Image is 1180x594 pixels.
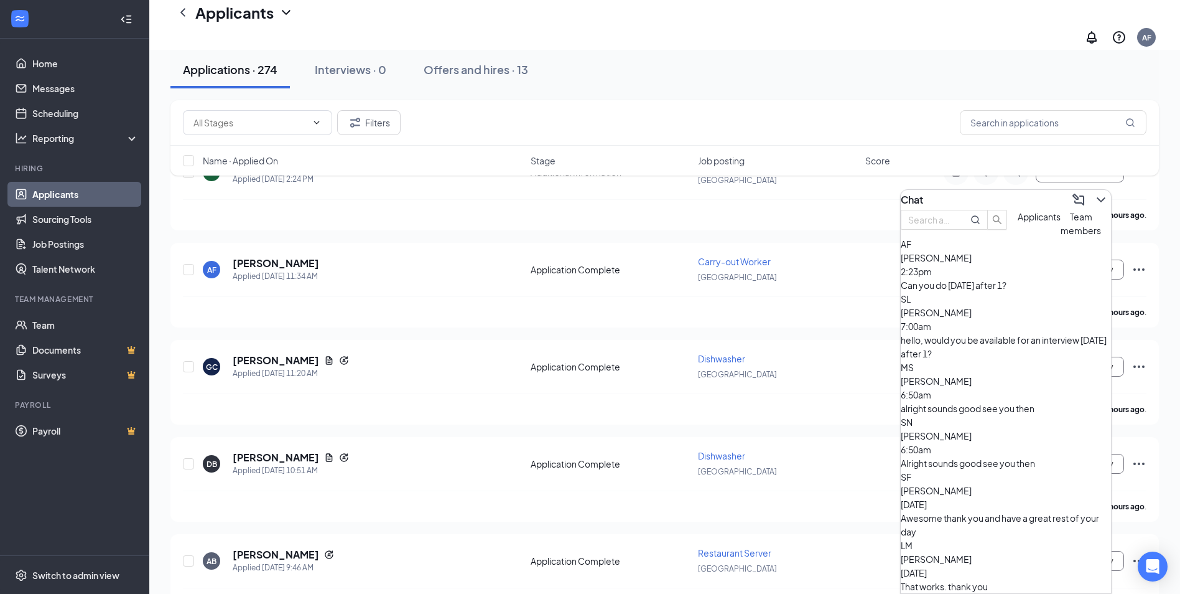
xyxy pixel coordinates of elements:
[1125,118,1135,128] svg: MagnifyingGlass
[901,237,1111,251] div: AF
[339,453,349,463] svg: Reapply
[324,550,334,560] svg: Reapply
[698,467,777,476] span: [GEOGRAPHIC_DATA]
[531,154,555,167] span: Stage
[1071,192,1086,207] svg: ComposeMessage
[908,213,953,227] input: Search applicant
[32,101,139,126] a: Scheduling
[901,333,1111,361] div: hello, would you be available for an interview [DATE] after 1?
[183,62,277,77] div: Applications · 274
[901,539,1111,552] div: LM
[32,232,139,257] a: Job Postings
[901,430,972,441] span: [PERSON_NAME]
[337,110,401,135] button: Filter Filters
[901,389,931,400] span: 6:50am
[901,554,972,565] span: [PERSON_NAME]
[32,51,139,76] a: Home
[1131,359,1146,374] svg: Ellipses
[901,470,1111,484] div: SF
[901,292,1111,306] div: SL
[531,263,690,276] div: Application Complete
[901,252,972,263] span: [PERSON_NAME]
[1138,552,1168,582] div: Open Intercom Messenger
[901,266,932,277] span: 2:23pm
[203,154,278,167] span: Name · Applied On
[1061,211,1101,236] span: Team members
[865,154,890,167] span: Score
[1142,32,1151,43] div: AF
[1112,30,1127,45] svg: QuestionInfo
[233,548,319,562] h5: [PERSON_NAME]
[988,215,1006,225] span: search
[1069,190,1089,210] button: ComposeMessage
[970,215,980,225] svg: MagnifyingGlass
[32,132,139,144] div: Reporting
[901,511,1111,539] div: Awesome thank you and have a great rest of your day
[901,402,1111,415] div: alright sounds good see you then
[1131,554,1146,568] svg: Ellipses
[901,485,972,496] span: [PERSON_NAME]
[195,2,274,23] h1: Applicants
[348,115,363,130] svg: Filter
[279,5,294,20] svg: ChevronDown
[193,116,307,130] input: All Stages
[312,118,322,128] svg: ChevronDown
[233,451,319,464] h5: [PERSON_NAME]
[901,361,1111,374] div: MS
[901,567,927,578] span: [DATE]
[698,547,771,559] span: Restaurant Server
[233,270,319,283] div: Applied [DATE] 11:34 AM
[233,257,319,270] h5: [PERSON_NAME]
[531,555,690,567] div: Application Complete
[1094,192,1108,207] svg: ChevronDown
[1103,405,1145,414] b: 5 hours ago
[233,367,349,380] div: Applied [DATE] 11:20 AM
[175,5,190,20] svg: ChevronLeft
[32,418,139,443] a: PayrollCrown
[15,132,27,144] svg: Analysis
[698,450,745,461] span: Dishwasher
[32,337,139,362] a: DocumentsCrown
[901,415,1111,429] div: SN
[1018,211,1061,222] span: Applicants
[32,182,139,207] a: Applicants
[1103,502,1145,511] b: 5 hours ago
[233,354,319,367] h5: [PERSON_NAME]
[901,307,972,318] span: [PERSON_NAME]
[698,154,745,167] span: Job posting
[901,321,931,332] span: 7:00am
[207,556,216,567] div: AB
[339,356,349,365] svg: Reapply
[901,456,1111,470] div: Alright sounds good see you then
[324,356,334,365] svg: Document
[15,294,136,304] div: Team Management
[15,400,136,410] div: Payroll
[233,562,334,574] div: Applied [DATE] 9:46 AM
[698,273,777,282] span: [GEOGRAPHIC_DATA]
[207,459,217,469] div: DB
[698,370,777,379] span: [GEOGRAPHIC_DATA]
[32,76,139,101] a: Messages
[901,580,1111,593] div: That works. thank you
[901,499,927,510] span: [DATE]
[32,207,139,232] a: Sourcing Tools
[120,13,132,26] svg: Collapse
[1131,262,1146,277] svg: Ellipses
[206,362,218,372] div: GC
[424,62,528,77] div: Offers and hires · 13
[32,257,139,281] a: Talent Network
[1103,308,1145,317] b: 4 hours ago
[1131,456,1146,471] svg: Ellipses
[987,210,1007,230] button: search
[207,265,216,275] div: AF
[901,375,972,387] span: [PERSON_NAME]
[1103,210,1145,220] b: 2 hours ago
[901,278,1111,292] div: Can you do [DATE] after 1?
[315,62,386,77] div: Interviews · 0
[324,453,334,463] svg: Document
[15,569,27,582] svg: Settings
[15,163,136,174] div: Hiring
[233,464,349,477] div: Applied [DATE] 10:51 AM
[531,361,690,373] div: Application Complete
[32,313,139,337] a: Team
